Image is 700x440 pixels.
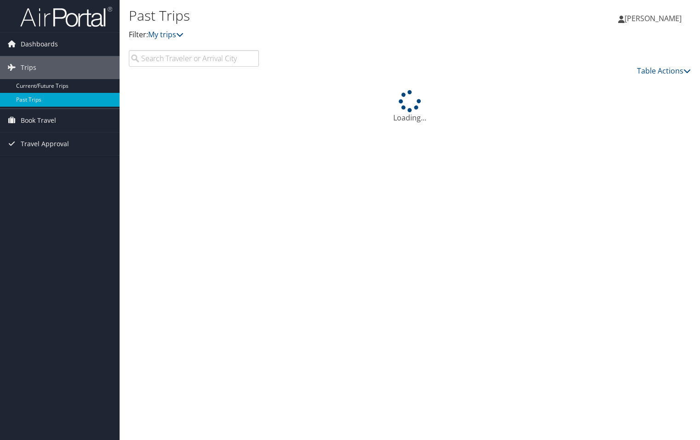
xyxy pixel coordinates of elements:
[637,66,691,76] a: Table Actions
[20,6,112,28] img: airportal-logo.png
[148,29,184,40] a: My trips
[21,132,69,155] span: Travel Approval
[129,6,504,25] h1: Past Trips
[129,29,504,41] p: Filter:
[625,13,682,23] span: [PERSON_NAME]
[129,50,259,67] input: Search Traveler or Arrival City
[618,5,691,32] a: [PERSON_NAME]
[129,90,691,123] div: Loading...
[21,33,58,56] span: Dashboards
[21,56,36,79] span: Trips
[21,109,56,132] span: Book Travel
